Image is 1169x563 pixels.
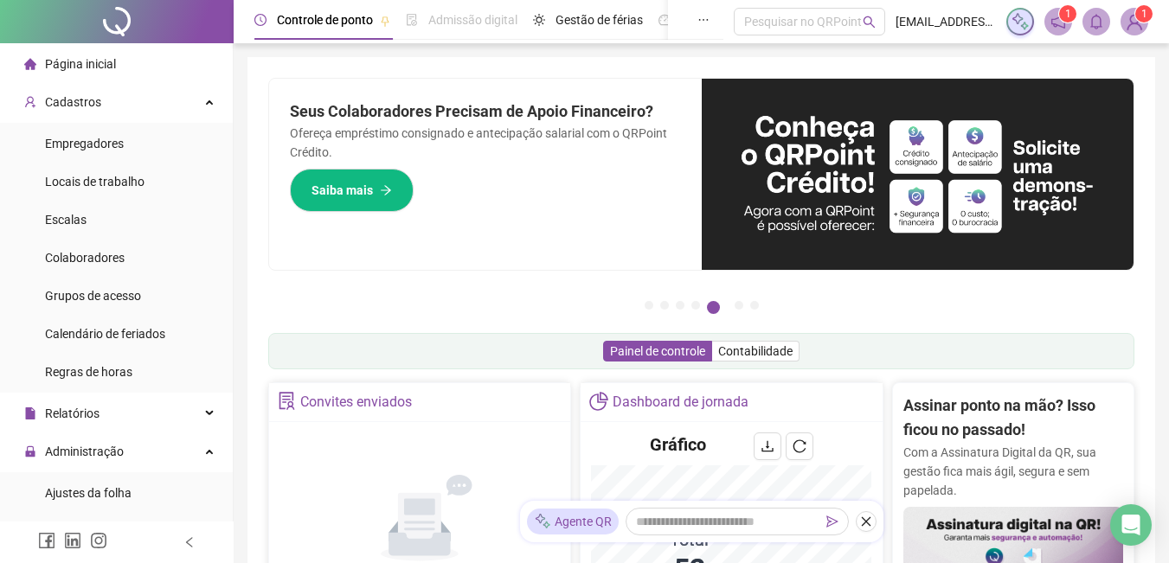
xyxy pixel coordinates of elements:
[896,12,996,31] span: [EMAIL_ADDRESS][DOMAIN_NAME]
[1089,14,1104,29] span: bell
[645,301,653,310] button: 1
[406,14,418,26] span: file-done
[24,58,36,70] span: home
[658,14,671,26] span: dashboard
[718,344,793,358] span: Contabilidade
[1141,8,1147,20] span: 1
[1059,5,1076,22] sup: 1
[589,392,607,410] span: pie-chart
[707,301,720,314] button: 5
[702,79,1134,270] img: banner%2F11e687cd-1386-4cbd-b13b-7bd81425532d.png
[312,181,373,200] span: Saiba mais
[533,14,545,26] span: sun
[534,513,551,531] img: sparkle-icon.fc2bf0ac1784a2077858766a79e2daf3.svg
[735,301,743,310] button: 6
[277,13,373,27] span: Controle de ponto
[610,344,705,358] span: Painel de controle
[278,392,296,410] span: solution
[793,439,806,453] span: reload
[45,137,124,150] span: Empregadores
[90,532,107,549] span: instagram
[860,515,872,528] span: close
[1011,12,1030,31] img: sparkle-icon.fc2bf0ac1784a2077858766a79e2daf3.svg
[691,301,700,310] button: 4
[1050,14,1066,29] span: notification
[527,509,619,534] div: Agente QR
[45,365,132,379] span: Regras de horas
[903,393,1123,443] h2: Assinar ponto na mão? Isso ficou no passado!
[1121,9,1147,35] img: 69000
[45,175,145,189] span: Locais de trabalho
[45,406,100,420] span: Relatórios
[24,407,36,419] span: file
[45,251,125,265] span: Colaboradores
[380,184,392,196] span: arrow-right
[761,439,774,453] span: download
[826,515,838,528] span: send
[1135,5,1153,22] sup: Atualize o seu contato no menu Meus Dados
[428,13,517,27] span: Admissão digital
[64,532,81,549] span: linkedin
[24,445,36,457] span: lock
[290,169,414,212] button: Saiba mais
[903,443,1123,500] p: Com a Assinatura Digital da QR, sua gestão fica mais ágil, segura e sem papelada.
[45,486,132,500] span: Ajustes da folha
[750,301,759,310] button: 7
[613,387,748,417] div: Dashboard de jornada
[183,536,196,548] span: left
[254,14,267,26] span: clock-circle
[45,213,87,227] span: Escalas
[38,532,55,549] span: facebook
[556,13,643,27] span: Gestão de férias
[45,445,124,458] span: Administração
[45,289,141,303] span: Grupos de acesso
[660,301,669,310] button: 2
[45,327,165,341] span: Calendário de feriados
[1065,8,1071,20] span: 1
[863,16,876,29] span: search
[697,14,710,26] span: ellipsis
[45,95,101,109] span: Cadastros
[290,124,681,162] p: Ofereça empréstimo consignado e antecipação salarial com o QRPoint Crédito.
[380,16,390,26] span: pushpin
[650,432,706,457] h4: Gráfico
[45,57,116,71] span: Página inicial
[1110,504,1152,546] div: Open Intercom Messenger
[290,99,681,124] h2: Seus Colaboradores Precisam de Apoio Financeiro?
[676,301,684,310] button: 3
[300,387,412,417] div: Convites enviados
[24,96,36,108] span: user-add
